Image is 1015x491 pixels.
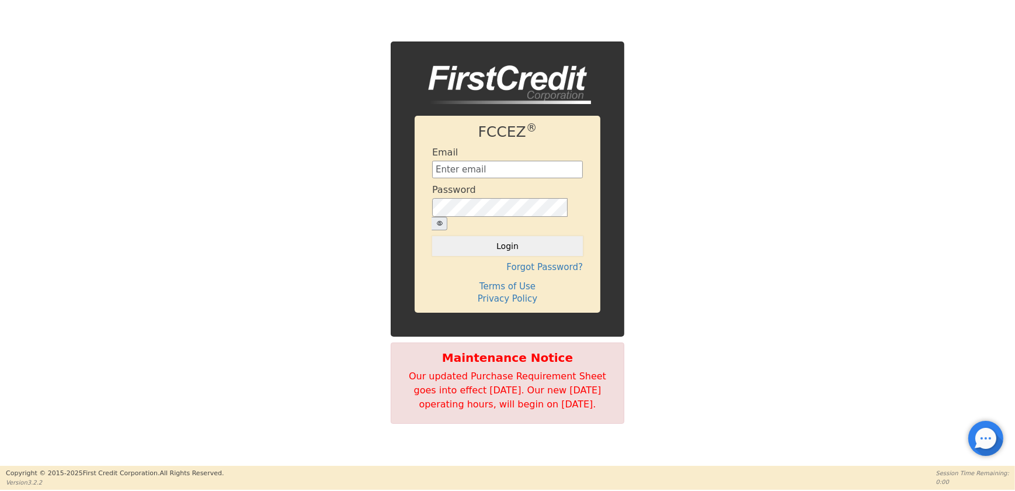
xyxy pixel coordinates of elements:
h4: Privacy Policy [432,293,583,304]
h4: Terms of Use [432,281,583,292]
b: Maintenance Notice [397,349,618,366]
button: Login [432,236,583,256]
input: Enter email [432,161,583,178]
p: 0:00 [936,478,1009,486]
p: Copyright © 2015- 2025 First Credit Corporation. [6,469,224,479]
p: Version 3.2.2 [6,478,224,487]
h4: Forgot Password? [432,262,583,272]
h1: FCCEZ [432,123,583,141]
h4: Password [432,184,476,195]
p: Session Time Remaining: [936,469,1009,478]
span: All Rights Reserved. [159,469,224,477]
h4: Email [432,147,458,158]
img: logo-CMu_cnol.png [415,65,591,104]
span: Our updated Purchase Requirement Sheet goes into effect [DATE]. Our new [DATE] operating hours, w... [409,371,606,410]
sup: ® [526,122,537,134]
input: password [432,198,568,217]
